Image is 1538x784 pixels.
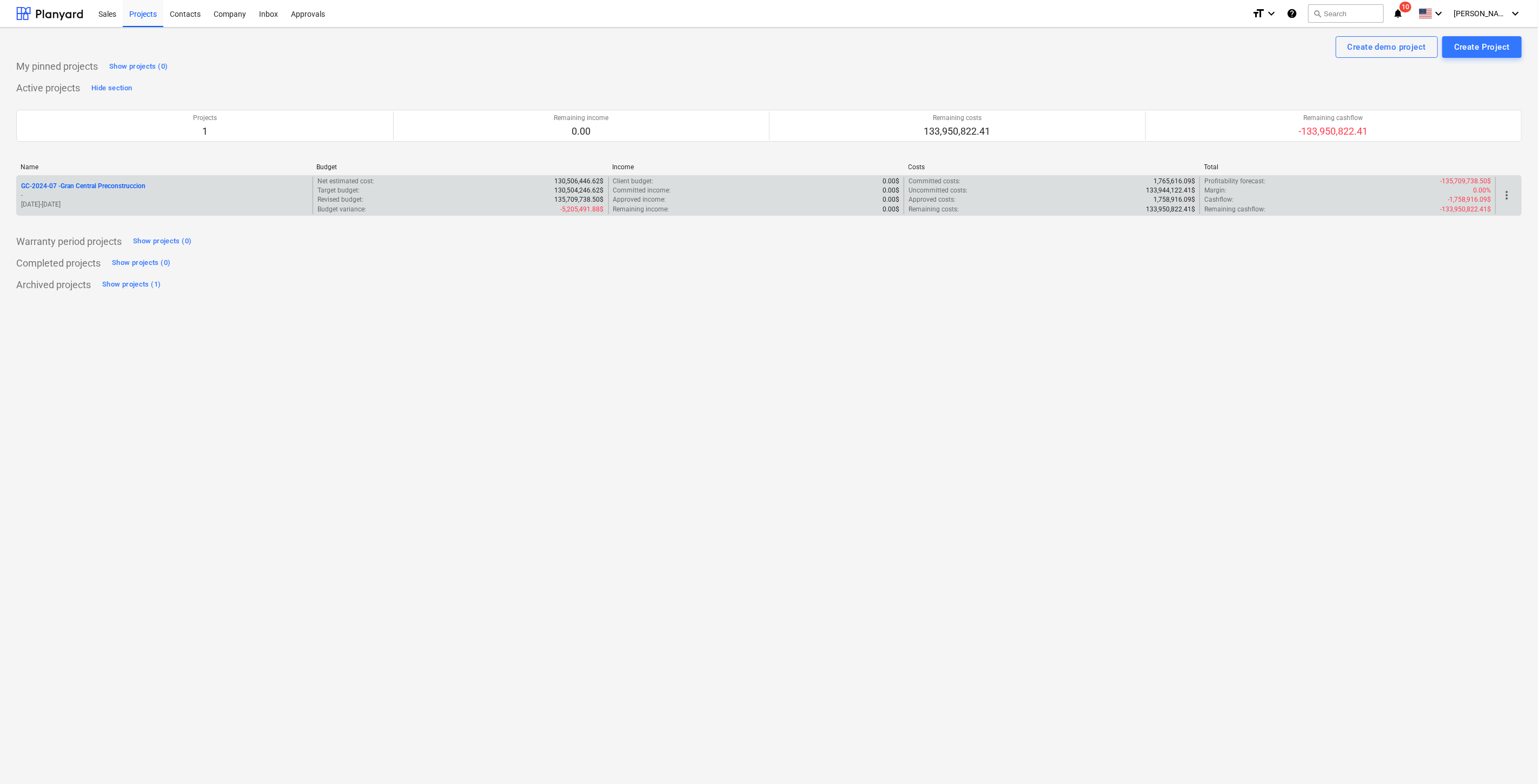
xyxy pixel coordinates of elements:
p: 0.00$ [883,177,899,186]
p: Uncommitted costs : [909,186,967,195]
p: 1 [193,125,217,138]
div: Income [612,163,899,171]
button: Create Project [1442,36,1522,58]
span: 10 [1400,2,1411,12]
p: - [21,191,308,200]
p: [DATE] - [DATE] [21,200,308,209]
i: notifications [1393,7,1403,20]
p: Client budget : [613,177,654,186]
p: My pinned projects [16,60,98,73]
div: Show projects (0) [133,235,191,248]
button: Show projects (0) [107,58,170,75]
p: 130,504,246.62$ [555,186,604,195]
p: Target budget : [317,186,360,195]
div: Show projects (0) [112,257,170,269]
i: Knowledge base [1287,7,1297,20]
p: 135,709,738.50$ [555,195,604,204]
p: 133,950,822.41 [924,125,991,138]
p: Remaining income [554,114,608,123]
p: -133,950,822.41$ [1440,205,1491,214]
div: Widget de chat [1484,732,1538,784]
button: Search [1308,4,1384,23]
p: Approved income : [613,195,666,204]
div: Name [21,163,308,171]
p: Archived projects [16,278,91,291]
p: Approved costs : [909,195,956,204]
p: 0.00$ [883,186,899,195]
p: Completed projects [16,257,101,270]
p: -5,205,491.88$ [561,205,604,214]
p: Active projects [16,82,80,95]
p: Cashflow : [1204,195,1234,204]
div: Total [1204,163,1491,171]
p: 0.00% [1473,186,1491,195]
div: Create Project [1454,40,1510,54]
p: 0.00 [554,125,608,138]
button: Show projects (0) [109,255,173,272]
span: [PERSON_NAME] [1454,9,1508,18]
button: Show projects (1) [100,276,163,294]
p: Projects [193,114,217,123]
span: search [1313,9,1322,18]
div: GC-2024-07 -Gran Central Preconstruccion-[DATE]-[DATE] [21,182,308,209]
button: Create demo project [1336,36,1438,58]
p: 133,944,122.41$ [1146,186,1195,195]
p: 1,765,616.09$ [1153,177,1195,186]
div: Costs [909,163,1196,171]
p: Committed costs : [909,177,960,186]
i: keyboard_arrow_down [1509,7,1522,20]
p: 0.00$ [883,205,899,214]
p: 1,758,916.09$ [1153,195,1195,204]
p: Budget variance : [317,205,366,214]
p: -133,950,822.41 [1299,125,1368,138]
p: GC-2024-07 - Gran Central Preconstruccion [21,182,145,191]
div: Hide section [91,82,132,95]
div: Budget [316,163,604,171]
p: Warranty period projects [16,235,122,248]
p: Remaining costs [924,114,991,123]
p: Revised budget : [317,195,363,204]
p: 0.00$ [883,195,899,204]
p: Remaining income : [613,205,669,214]
p: Committed income : [613,186,671,195]
i: keyboard_arrow_down [1265,7,1278,20]
p: -135,709,738.50$ [1440,177,1491,186]
button: Hide section [89,79,135,97]
i: format_size [1252,7,1265,20]
p: 133,950,822.41$ [1146,205,1195,214]
button: Show projects (0) [130,233,194,250]
div: Create demo project [1348,40,1426,54]
span: more_vert [1500,189,1513,202]
p: 130,506,446.62$ [555,177,604,186]
i: keyboard_arrow_down [1432,7,1445,20]
p: Profitability forecast : [1204,177,1265,186]
p: Remaining costs : [909,205,959,214]
iframe: Chat Widget [1484,732,1538,784]
div: Show projects (0) [109,61,168,73]
p: Net estimated cost : [317,177,374,186]
p: Remaining cashflow [1299,114,1368,123]
div: Show projects (1) [102,278,161,291]
p: -1,758,916.09$ [1448,195,1491,204]
p: Remaining cashflow : [1204,205,1265,214]
p: Margin : [1204,186,1227,195]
